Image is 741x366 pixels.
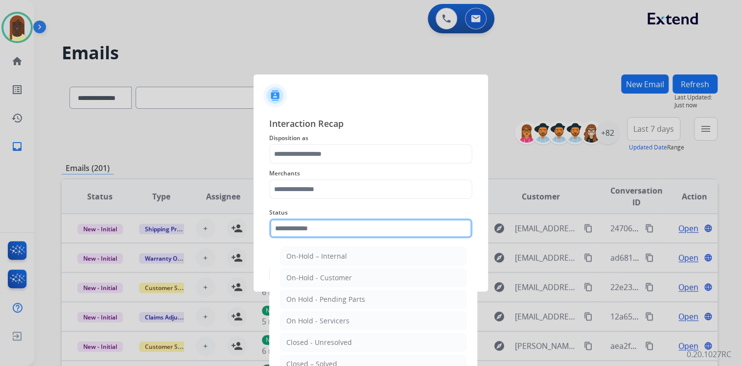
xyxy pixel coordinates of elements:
[286,273,352,283] div: On-Hold - Customer
[263,84,287,107] img: contactIcon
[286,294,365,304] div: On Hold - Pending Parts
[269,117,472,132] span: Interaction Recap
[286,316,349,326] div: On Hold - Servicers
[687,348,731,360] p: 0.20.1027RC
[269,132,472,144] span: Disposition as
[269,168,472,179] span: Merchants
[269,207,472,219] span: Status
[286,251,347,261] div: On-Hold – Internal
[286,338,352,347] div: Closed - Unresolved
